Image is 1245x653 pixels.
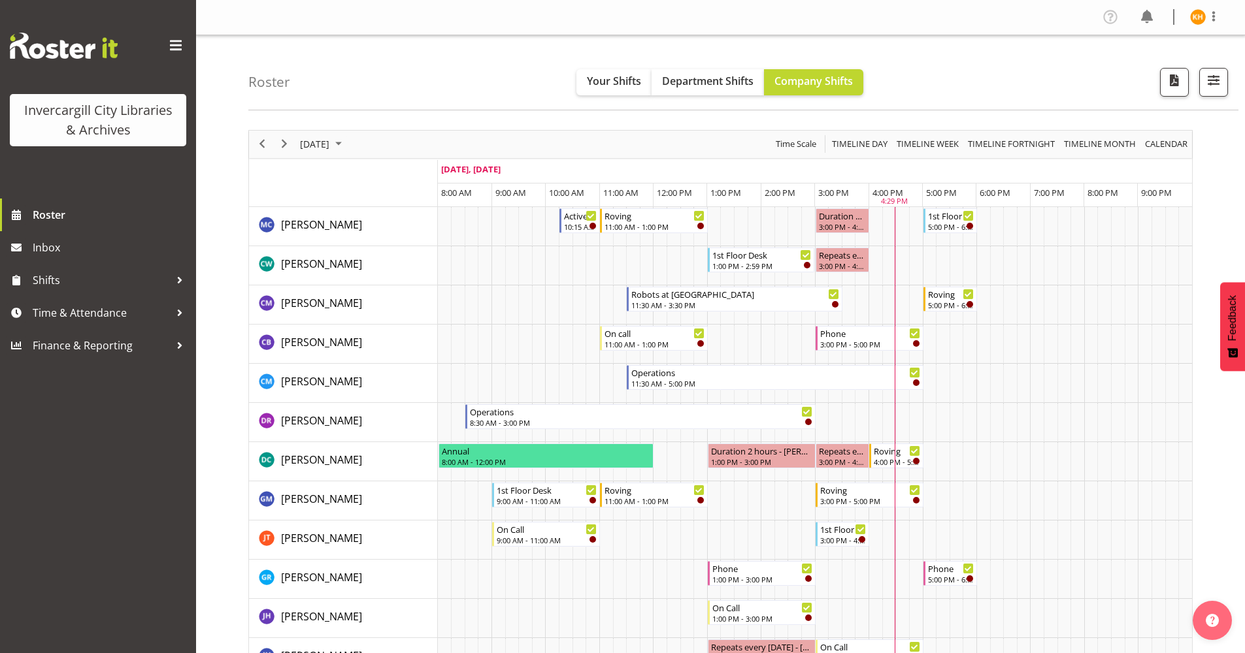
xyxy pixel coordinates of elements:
td: Debra Robinson resource [249,403,438,442]
h4: Roster [248,74,290,89]
div: 4:29 PM [881,196,908,207]
span: 8:00 PM [1087,187,1118,199]
button: Time Scale [774,136,819,152]
div: 1:00 PM - 2:59 PM [712,261,812,271]
a: [PERSON_NAME] [281,374,362,389]
span: 10:00 AM [549,187,584,199]
span: Inbox [33,238,190,257]
button: Previous [254,136,271,152]
a: [PERSON_NAME] [281,452,362,468]
button: September 2025 [298,136,348,152]
div: On call [605,326,705,340]
div: Chris Broad"s event - Phone Begin From Tuesday, September 30, 2025 at 3:00:00 PM GMT+13:00 Ends A... [816,326,923,351]
div: Repeats every [DATE] - [PERSON_NAME] [819,444,866,457]
span: Feedback [1227,295,1238,341]
div: 3:00 PM - 5:00 PM [820,339,920,349]
a: [PERSON_NAME] [281,295,362,311]
button: Department Shifts [652,69,764,95]
td: Chamique Mamolo resource [249,285,438,325]
div: Chamique Mamolo"s event - Roving Begin From Tuesday, September 30, 2025 at 5:00:00 PM GMT+13:00 E... [923,287,977,311]
div: On Call [712,601,812,614]
button: Next [276,136,293,152]
div: 8:00 AM - 12:00 PM [442,456,651,467]
div: Jill Harpur"s event - On Call Begin From Tuesday, September 30, 2025 at 1:00:00 PM GMT+13:00 Ends... [708,600,816,625]
div: Active Rhyming [564,209,597,222]
div: 5:00 PM - 6:00 PM [928,574,974,584]
div: Phone [820,326,920,340]
span: 3:00 PM [818,187,849,199]
a: [PERSON_NAME] [281,256,362,272]
button: Timeline Day [830,136,890,152]
div: Aurora Catu"s event - 1st Floor Desk Begin From Tuesday, September 30, 2025 at 5:00:00 PM GMT+13:... [923,208,977,233]
span: 5:00 PM [926,187,957,199]
div: next period [273,131,295,158]
td: Aurora Catu resource [249,207,438,246]
div: Gabriel McKay Smith"s event - Roving Begin From Tuesday, September 30, 2025 at 11:00:00 AM GMT+13... [600,483,708,507]
span: calendar [1144,136,1189,152]
button: Fortnight [966,136,1057,152]
span: [PERSON_NAME] [281,570,362,584]
div: On Call [497,522,597,535]
div: September 30, 2025 [295,131,350,158]
span: 6:00 PM [980,187,1010,199]
span: 9:00 PM [1141,187,1172,199]
div: Debra Robinson"s event - Operations Begin From Tuesday, September 30, 2025 at 8:30:00 AM GMT+13:0... [465,404,816,429]
div: Robots at [GEOGRAPHIC_DATA] [631,287,839,300]
td: Cindy Mulrooney resource [249,364,438,403]
button: Company Shifts [764,69,863,95]
div: 1:00 PM - 3:00 PM [711,456,812,467]
button: Month [1143,136,1190,152]
div: 1st Floor Desk [820,522,866,535]
div: 3:00 PM - 4:00 PM [819,261,866,271]
div: Operations [631,366,920,379]
div: 9:00 AM - 11:00 AM [497,535,597,545]
span: 7:00 PM [1034,187,1065,199]
div: Catherine Wilson"s event - Repeats every tuesday - Catherine Wilson Begin From Tuesday, September... [816,247,869,272]
span: [DATE], [DATE] [441,163,501,175]
div: 5:00 PM - 6:00 PM [928,221,974,232]
div: Roving [605,209,705,222]
div: 11:00 AM - 1:00 PM [605,496,705,506]
td: Chris Broad resource [249,325,438,364]
a: [PERSON_NAME] [281,217,362,232]
div: 5:00 PM - 6:00 PM [928,300,974,310]
div: Chris Broad"s event - On call Begin From Tuesday, September 30, 2025 at 11:00:00 AM GMT+13:00 End... [600,326,708,351]
td: Catherine Wilson resource [249,246,438,285]
span: 11:00 AM [603,187,639,199]
span: 8:00 AM [441,187,472,199]
div: 11:30 AM - 5:00 PM [631,378,920,389]
a: [PERSON_NAME] [281,609,362,624]
div: Invercargill City Libraries & Archives [23,101,173,140]
div: Roving [605,483,705,496]
span: 4:00 PM [872,187,903,199]
span: Timeline Day [831,136,889,152]
div: 11:00 AM - 1:00 PM [605,221,705,232]
span: [PERSON_NAME] [281,413,362,428]
td: Grace Roscoe-Squires resource [249,560,438,599]
div: Grace Roscoe-Squires"s event - Phone Begin From Tuesday, September 30, 2025 at 5:00:00 PM GMT+13:... [923,561,977,586]
div: Annual [442,444,651,457]
div: Aurora Catu"s event - Active Rhyming Begin From Tuesday, September 30, 2025 at 10:15:00 AM GMT+13... [559,208,600,233]
div: Repeats every [DATE] - [PERSON_NAME] [819,248,866,261]
button: Timeline Week [895,136,961,152]
div: Phone [712,562,812,575]
td: Donald Cunningham resource [249,442,438,481]
div: 10:15 AM - 11:00 AM [564,221,597,232]
span: Time & Attendance [33,303,170,323]
div: Gabriel McKay Smith"s event - 1st Floor Desk Begin From Tuesday, September 30, 2025 at 9:00:00 AM... [492,483,600,507]
a: [PERSON_NAME] [281,569,362,585]
span: [PERSON_NAME] [281,335,362,349]
span: 9:00 AM [495,187,526,199]
a: [PERSON_NAME] [281,491,362,507]
span: [PERSON_NAME] [281,492,362,506]
div: Chamique Mamolo"s event - Robots at St Patricks Begin From Tuesday, September 30, 2025 at 11:30:0... [627,287,842,311]
div: 3:00 PM - 4:00 PM [819,221,866,232]
div: Catherine Wilson"s event - 1st Floor Desk Begin From Tuesday, September 30, 2025 at 1:00:00 PM GM... [708,247,815,272]
div: 1:00 PM - 3:00 PM [712,574,812,584]
td: Jill Harpur resource [249,599,438,638]
div: 3:00 PM - 4:00 PM [819,456,866,467]
div: 1:00 PM - 3:00 PM [712,613,812,624]
span: 1:00 PM [710,187,741,199]
div: 3:00 PM - 4:00 PM [820,535,866,545]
